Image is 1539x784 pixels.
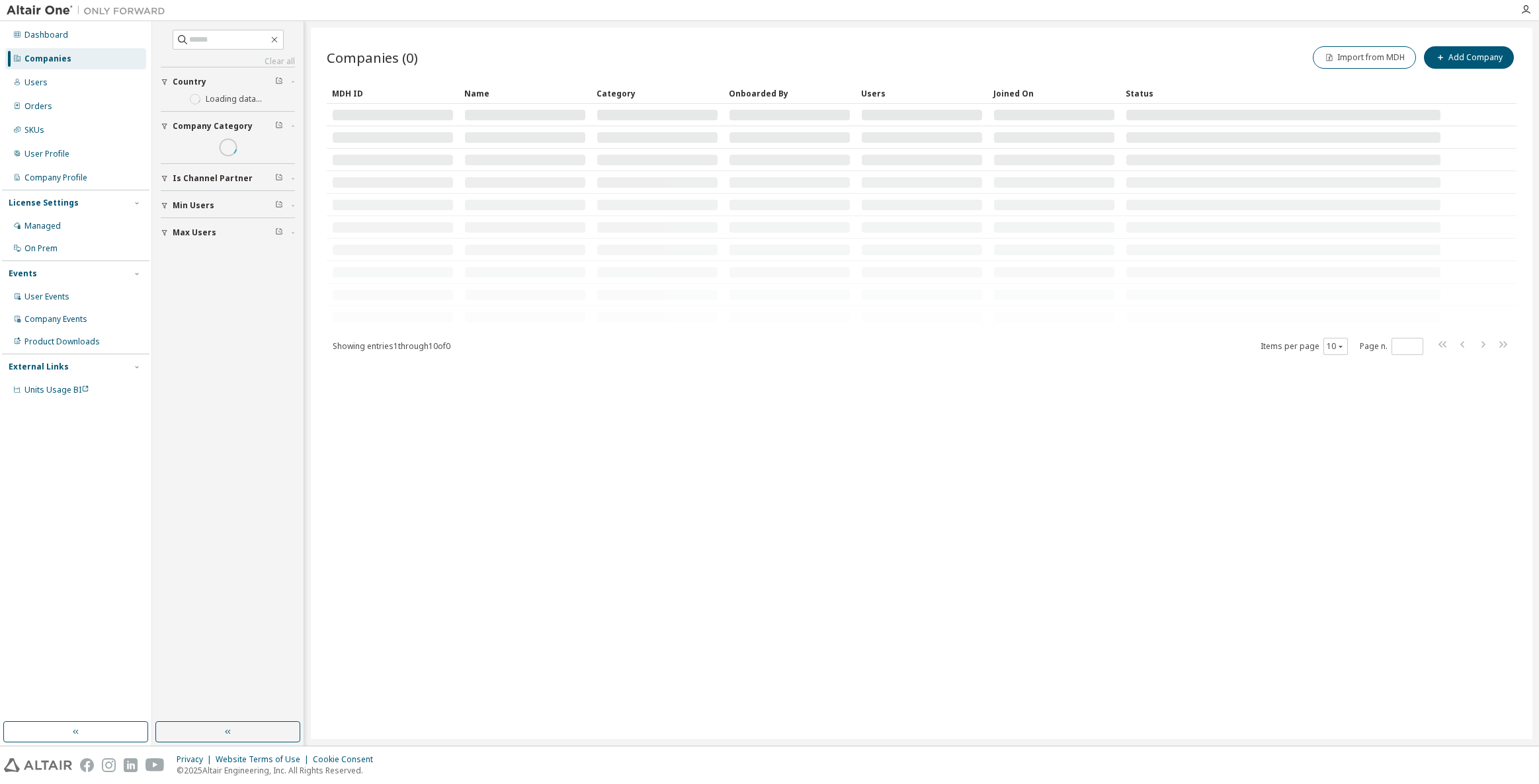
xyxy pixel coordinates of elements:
[275,121,283,132] span: Clear filter
[24,336,100,347] div: Product Downloads
[161,56,295,67] a: Clear all
[24,221,61,231] div: Managed
[24,243,58,254] div: On Prem
[861,83,983,104] div: Users
[161,218,295,247] button: Max Users
[161,164,295,193] button: Is Channel Partner
[327,48,418,67] span: Companies (0)
[275,77,283,87] span: Clear filter
[597,83,718,104] div: Category
[9,362,69,372] div: External Links
[161,112,295,141] button: Company Category
[1360,338,1423,355] span: Page n.
[1313,46,1416,69] button: Import from MDH
[24,54,71,64] div: Companies
[464,83,586,104] div: Name
[24,173,87,183] div: Company Profile
[313,754,381,765] div: Cookie Consent
[275,227,283,238] span: Clear filter
[275,200,283,211] span: Clear filter
[4,758,72,772] img: altair_logo.svg
[24,30,68,40] div: Dashboard
[102,758,116,772] img: instagram.svg
[24,292,69,302] div: User Events
[177,754,216,765] div: Privacy
[24,125,44,136] div: SKUs
[1327,341,1345,352] button: 10
[332,83,454,104] div: MDH ID
[173,227,216,238] span: Max Users
[275,173,283,184] span: Clear filter
[173,200,214,211] span: Min Users
[1261,338,1348,355] span: Items per page
[7,4,172,17] img: Altair One
[24,77,48,88] div: Users
[1126,83,1441,104] div: Status
[9,198,79,208] div: License Settings
[173,121,253,132] span: Company Category
[24,149,69,159] div: User Profile
[1424,46,1514,69] button: Add Company
[333,340,450,352] span: Showing entries 1 through 10 of 0
[146,758,165,772] img: youtube.svg
[177,765,381,776] p: © 2025 Altair Engineering, Inc. All Rights Reserved.
[206,94,262,104] label: Loading data...
[729,83,851,104] div: Onboarded By
[80,758,94,772] img: facebook.svg
[9,268,37,279] div: Events
[24,384,89,395] span: Units Usage BI
[24,101,52,112] div: Orders
[161,67,295,97] button: Country
[173,173,253,184] span: Is Channel Partner
[24,314,87,325] div: Company Events
[216,754,313,765] div: Website Terms of Use
[124,758,138,772] img: linkedin.svg
[173,77,206,87] span: Country
[161,191,295,220] button: Min Users
[993,83,1115,104] div: Joined On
